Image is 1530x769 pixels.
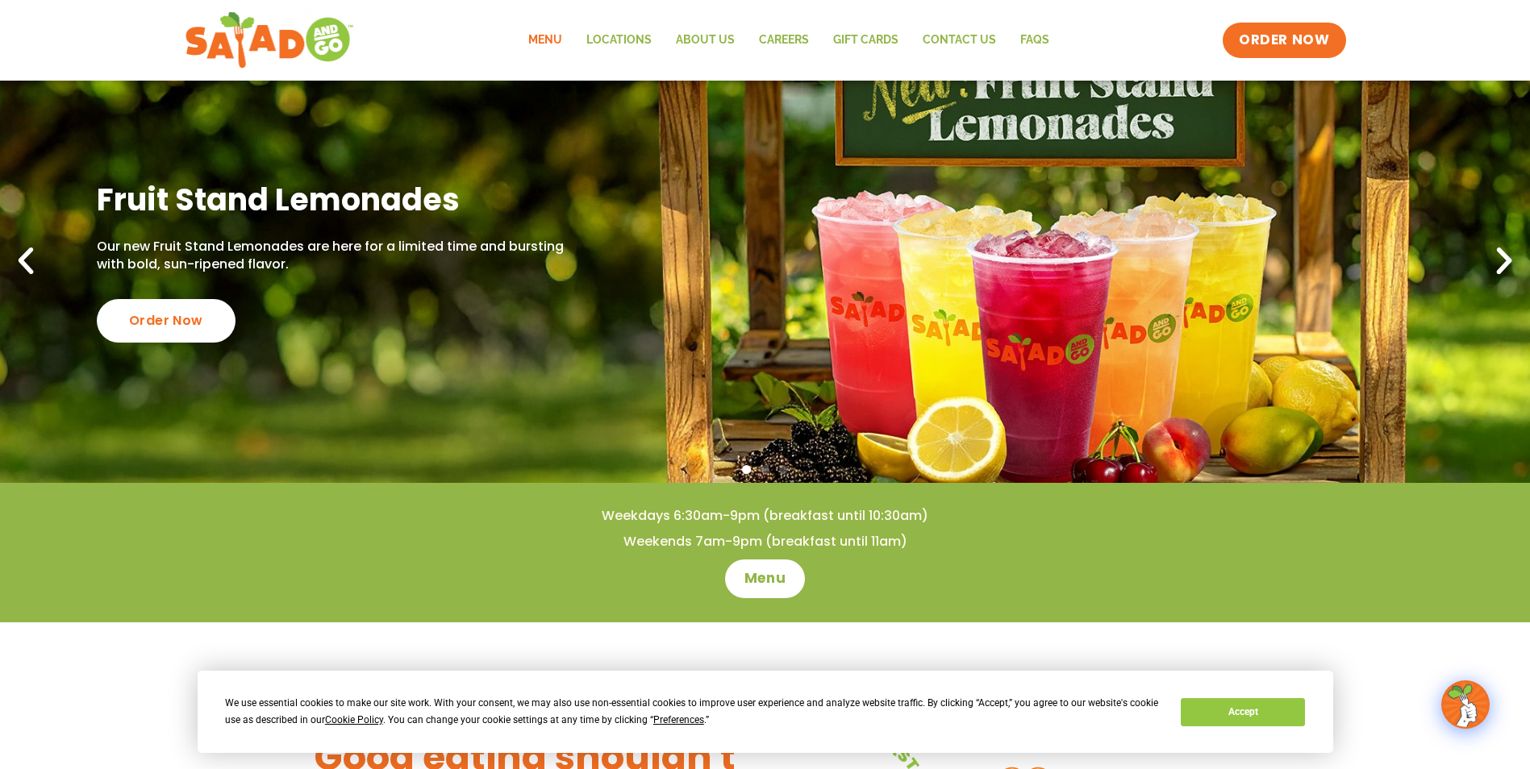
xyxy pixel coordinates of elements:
[653,714,704,725] span: Preferences
[821,22,911,59] a: GIFT CARDS
[97,180,569,219] h2: Fruit Stand Lemonades
[664,22,747,59] a: About Us
[1239,31,1329,50] span: ORDER NOW
[742,465,751,474] span: Go to slide 1
[725,559,805,598] a: Menu
[32,533,1498,551] h4: Weekends 7am-9pm (breakfast until 11am)
[225,695,1161,729] div: We use essential cookies to make our site work. With your consent, we may also use non-essential ...
[198,671,1333,753] div: Cookie Consent Prompt
[516,22,1061,59] nav: Menu
[1181,698,1305,726] button: Accept
[32,507,1498,525] h4: Weekdays 6:30am-9pm (breakfast until 10:30am)
[1486,243,1522,279] div: Next slide
[1443,682,1488,727] img: wpChatIcon
[1008,22,1061,59] a: FAQs
[516,22,574,59] a: Menu
[185,8,355,73] img: new-SAG-logo-768×292
[97,238,569,274] p: Our new Fruit Stand Lemonades are here for a limited time and bursting with bold, sun-ripened fla...
[747,22,821,59] a: Careers
[744,569,786,588] span: Menu
[911,22,1008,59] a: Contact Us
[779,465,788,474] span: Go to slide 3
[1223,23,1345,58] a: ORDER NOW
[574,22,664,59] a: Locations
[8,243,44,279] div: Previous slide
[97,299,236,343] div: Order Now
[325,714,383,725] span: Cookie Policy
[761,465,769,474] span: Go to slide 2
